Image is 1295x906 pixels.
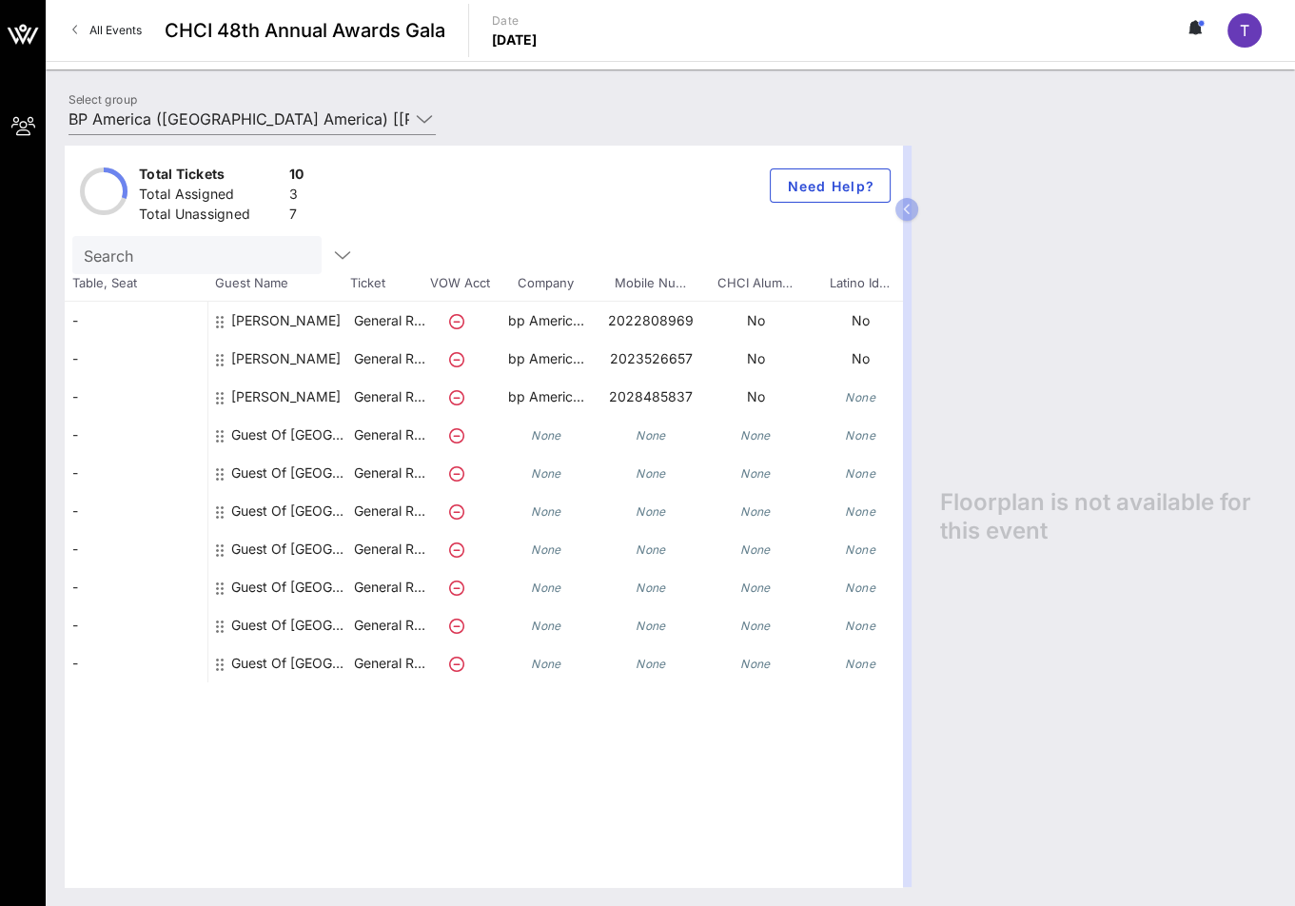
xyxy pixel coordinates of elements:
[65,302,207,340] div: -
[65,568,207,606] div: -
[1240,21,1249,40] span: T
[351,606,427,644] p: General R…
[1227,13,1262,48] div: T
[702,274,807,293] span: CHCI Alum…
[351,454,427,492] p: General R…
[845,504,875,519] i: None
[289,185,304,208] div: 3
[494,302,598,340] p: bp Americ…
[845,390,875,404] i: None
[65,606,207,644] div: -
[351,416,427,454] p: General R…
[770,168,891,203] button: Need Help?
[351,302,427,340] p: General R…
[786,178,874,194] span: Need Help?
[231,378,341,431] div: Will King
[65,454,207,492] div: -
[89,23,142,37] span: All Events
[65,378,207,416] div: -
[231,302,341,355] div: Marcus Koblitz
[531,657,561,671] i: None
[289,205,304,228] div: 7
[494,340,598,378] p: bp Americ…
[740,466,771,481] i: None
[598,274,702,293] span: Mobile Nu…
[531,504,561,519] i: None
[740,619,771,633] i: None
[350,274,426,293] span: Ticket
[940,488,1276,545] span: Floorplan is not available for this event
[740,542,771,557] i: None
[845,542,875,557] i: None
[740,504,771,519] i: None
[845,657,875,671] i: None
[636,657,666,671] i: None
[65,416,207,454] div: -
[351,340,427,378] p: General R…
[531,466,561,481] i: None
[492,30,538,49] p: [DATE]
[69,92,137,107] label: Select group
[61,15,153,46] a: All Events
[636,581,666,595] i: None
[207,274,350,293] span: Guest Name
[845,581,875,595] i: None
[740,428,771,443] i: None
[598,340,703,378] p: 2023526657
[65,274,207,293] span: Table, Seat
[351,492,427,530] p: General R…
[139,185,282,208] div: Total Assigned
[231,416,351,454] div: Guest Of BP America
[636,428,666,443] i: None
[636,542,666,557] i: None
[139,205,282,228] div: Total Unassigned
[845,619,875,633] i: None
[808,340,912,378] p: No
[703,340,808,378] p: No
[65,340,207,378] div: -
[65,492,207,530] div: -
[231,644,351,682] div: Guest Of BP America
[426,274,493,293] span: VOW Acct
[231,568,351,606] div: Guest Of BP America
[492,11,538,30] p: Date
[494,378,598,416] p: bp Americ…
[598,302,703,340] p: 2022808969
[531,542,561,557] i: None
[740,581,771,595] i: None
[231,606,351,644] div: Guest Of BP America
[531,428,561,443] i: None
[351,530,427,568] p: General R…
[351,378,427,416] p: General R…
[351,644,427,682] p: General R…
[845,428,875,443] i: None
[231,340,341,393] div: Rachael Caines
[703,302,808,340] p: No
[65,530,207,568] div: -
[351,568,427,606] p: General R…
[531,619,561,633] i: None
[165,16,445,45] span: CHCI 48th Annual Awards Gala
[598,378,703,416] p: 2028485837
[531,581,561,595] i: None
[703,378,808,416] p: No
[740,657,771,671] i: None
[636,504,666,519] i: None
[231,530,351,568] div: Guest Of BP America
[636,466,666,481] i: None
[845,466,875,481] i: None
[289,165,304,188] div: 10
[636,619,666,633] i: None
[807,274,912,293] span: Latino Id…
[231,454,351,492] div: Guest Of BP America
[493,274,598,293] span: Company
[231,492,351,530] div: Guest Of BP America
[65,644,207,682] div: -
[139,165,282,188] div: Total Tickets
[808,302,912,340] p: No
